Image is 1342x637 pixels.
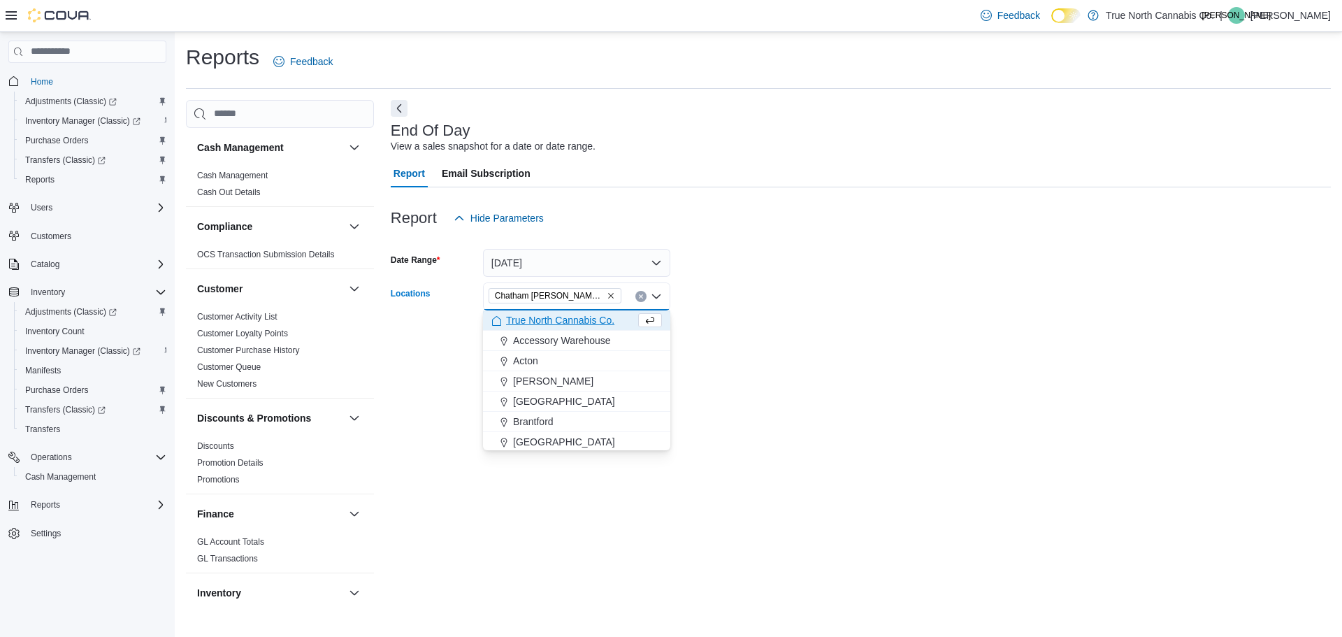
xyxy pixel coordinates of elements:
nav: Complex example [8,66,166,580]
label: Date Range [391,255,440,266]
span: Dark Mode [1051,23,1052,24]
button: [DATE] [483,249,670,277]
span: Customers [31,231,71,242]
span: Adjustments (Classic) [25,96,117,107]
a: Feedback [268,48,338,76]
button: Users [25,199,58,216]
span: Customer Purchase History [197,345,300,356]
button: Close list of options [651,291,662,302]
span: Cash Management [25,471,96,482]
div: Finance [186,534,374,573]
span: Feedback [997,8,1040,22]
a: Customers [25,228,77,245]
span: True North Cannabis Co. [506,313,614,327]
span: Adjustments (Classic) [20,93,166,110]
button: Brantford [483,412,670,432]
span: New Customers [197,378,257,389]
a: Customer Activity List [197,312,277,322]
span: GL Account Totals [197,536,264,547]
button: [GEOGRAPHIC_DATA] [483,432,670,452]
h3: Inventory [197,586,241,600]
span: Cash Management [20,468,166,485]
button: True North Cannabis Co. [483,310,670,331]
a: Transfers [20,421,66,438]
span: Discounts [197,441,234,452]
button: Finance [346,506,363,522]
a: Cash Management [197,171,268,180]
h3: Discounts & Promotions [197,411,311,425]
span: Settings [31,528,61,539]
button: Inventory [197,586,343,600]
a: Adjustments (Classic) [14,92,172,111]
a: Transfers (Classic) [14,150,172,170]
a: Adjustments (Classic) [20,303,122,320]
span: Inventory [25,284,166,301]
span: Catalog [25,256,166,273]
span: Users [31,202,52,213]
div: Discounts & Promotions [186,438,374,494]
div: Compliance [186,246,374,269]
a: Inventory Count [20,323,90,340]
span: Customer Loyalty Points [197,328,288,339]
span: Report [394,159,425,187]
button: Compliance [346,218,363,235]
span: Promotions [197,474,240,485]
span: Customer Queue [197,362,261,373]
button: [GEOGRAPHIC_DATA] [483,392,670,412]
span: [PERSON_NAME] [513,374,593,388]
div: Customer [186,308,374,398]
span: Reports [25,174,55,185]
button: Cash Management [197,141,343,155]
button: Inventory Count [14,322,172,341]
a: Purchase Orders [20,382,94,399]
a: Inventory Manager (Classic) [14,111,172,131]
button: Compliance [197,220,343,234]
a: GL Transactions [197,554,258,564]
img: Cova [28,8,91,22]
a: Promotion Details [197,458,264,468]
button: Discounts & Promotions [346,410,363,427]
button: Catalog [3,255,172,274]
button: Acton [483,351,670,371]
span: GL Transactions [197,553,258,564]
span: Cash Out Details [197,187,261,198]
button: Inventory [346,585,363,601]
span: Purchase Orders [25,385,89,396]
span: Operations [25,449,166,466]
span: Purchase Orders [25,135,89,146]
span: Acton [513,354,538,368]
span: Chatham McNaughton Ave [489,288,621,303]
span: Inventory Manager (Classic) [20,113,166,129]
span: Reports [25,496,166,513]
a: GL Account Totals [197,537,264,547]
button: Operations [3,448,172,467]
p: True North Cannabis Co. [1106,7,1214,24]
a: Inventory Manager (Classic) [14,341,172,361]
a: OCS Transaction Submission Details [197,250,335,259]
span: Customer Activity List [197,311,277,322]
button: Home [3,71,172,92]
h1: Reports [186,43,259,71]
span: Reports [31,499,60,510]
span: Customers [25,227,166,245]
input: Dark Mode [1051,8,1081,23]
p: [PERSON_NAME] [1250,7,1331,24]
span: Inventory [31,287,65,298]
span: Manifests [20,362,166,379]
label: Locations [391,288,431,299]
span: OCS Transaction Submission Details [197,249,335,260]
span: Feedback [290,55,333,69]
span: Promotion Details [197,457,264,468]
span: Inventory Manager (Classic) [25,345,140,357]
a: Reports [20,171,60,188]
button: Customer [346,280,363,297]
button: Users [3,198,172,217]
a: Settings [25,525,66,542]
span: Manifests [25,365,61,376]
span: Adjustments (Classic) [20,303,166,320]
button: Clear input [635,291,647,302]
span: Email Subscription [442,159,531,187]
button: Hide Parameters [448,204,549,232]
button: Cash Management [14,467,172,487]
a: Cash Out Details [197,187,261,197]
